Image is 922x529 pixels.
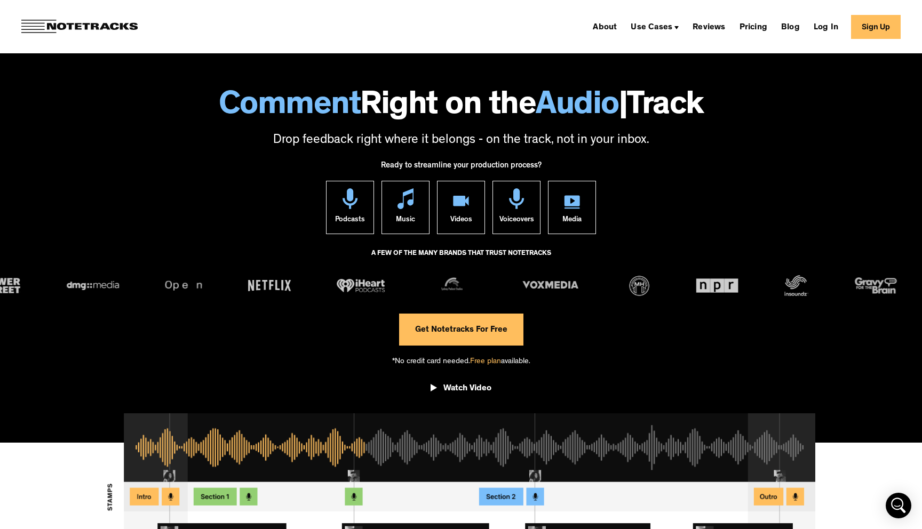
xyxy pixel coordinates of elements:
a: Media [548,181,596,234]
div: Use Cases [631,23,672,32]
a: Log In [809,18,842,35]
a: Blog [777,18,804,35]
span: Comment [219,91,361,124]
div: Music [396,209,415,234]
span: Audio [536,91,619,124]
a: open lightbox [431,375,491,405]
a: Get Notetracks For Free [399,314,523,346]
a: Pricing [735,18,772,35]
div: Podcasts [335,209,365,234]
a: Sign Up [851,15,901,39]
a: Videos [437,181,485,234]
a: Music [381,181,430,234]
a: Voiceovers [492,181,541,234]
p: Drop feedback right where it belongs - on the track, not in your inbox. [11,132,911,150]
div: A FEW OF THE MANY BRANDS THAT TRUST NOTETRACKS [371,245,551,274]
h1: Right on the Track [11,91,911,124]
div: Ready to streamline your production process? [381,155,542,181]
div: Use Cases [626,18,683,35]
div: Media [562,209,582,234]
span: | [619,91,627,124]
div: Videos [450,209,472,234]
a: About [589,18,621,35]
a: Podcasts [326,181,374,234]
div: Open Intercom Messenger [886,493,911,518]
div: Voiceovers [499,209,534,234]
a: Reviews [688,18,729,35]
div: Watch Video [443,383,491,394]
span: Free plan [470,358,501,366]
div: *No credit card needed. available. [392,346,530,376]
